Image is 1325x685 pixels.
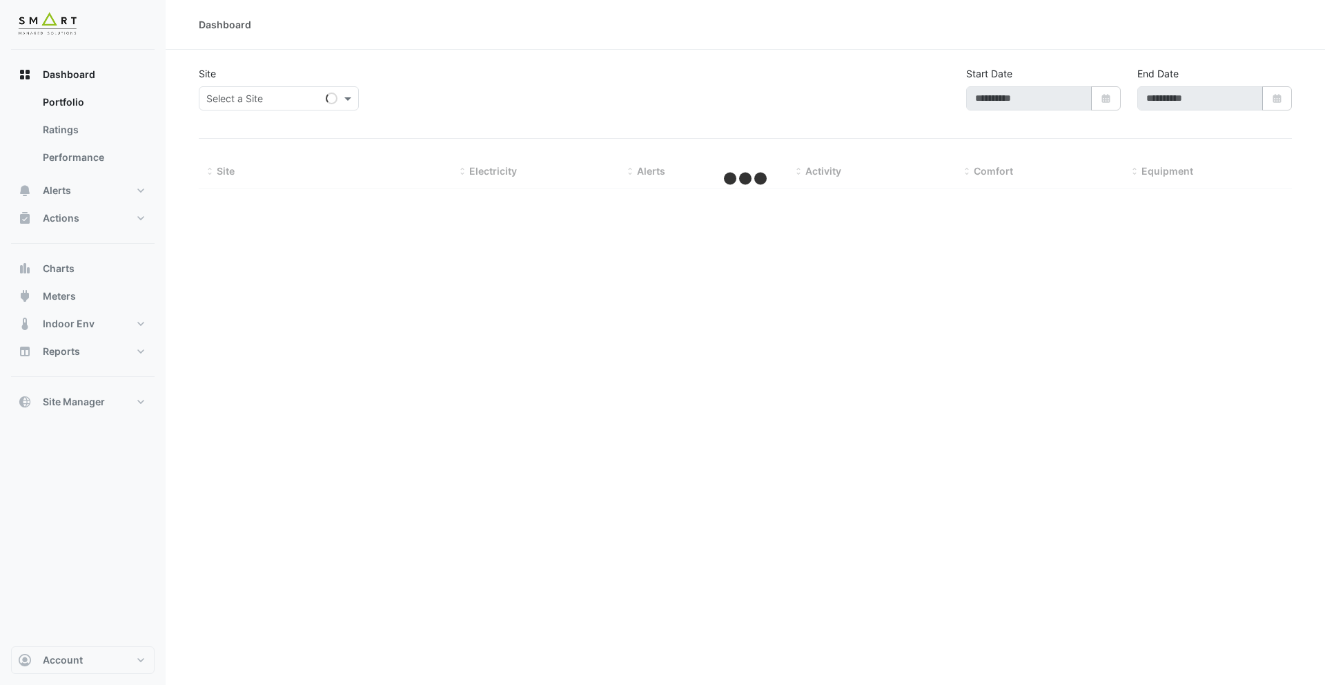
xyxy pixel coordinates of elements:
[43,317,95,331] span: Indoor Env
[17,11,79,39] img: Company Logo
[18,184,32,197] app-icon: Alerts
[43,184,71,197] span: Alerts
[11,255,155,282] button: Charts
[11,88,155,177] div: Dashboard
[974,165,1013,177] span: Comfort
[18,289,32,303] app-icon: Meters
[11,282,155,310] button: Meters
[11,204,155,232] button: Actions
[43,211,79,225] span: Actions
[18,68,32,81] app-icon: Dashboard
[43,345,80,358] span: Reports
[43,289,76,303] span: Meters
[43,653,83,667] span: Account
[637,165,665,177] span: Alerts
[469,165,517,177] span: Electricity
[43,395,105,409] span: Site Manager
[11,388,155,416] button: Site Manager
[18,211,32,225] app-icon: Actions
[11,177,155,204] button: Alerts
[217,165,235,177] span: Site
[11,310,155,338] button: Indoor Env
[18,395,32,409] app-icon: Site Manager
[11,338,155,365] button: Reports
[966,66,1012,81] label: Start Date
[18,317,32,331] app-icon: Indoor Env
[1137,66,1179,81] label: End Date
[32,144,155,171] a: Performance
[18,345,32,358] app-icon: Reports
[32,116,155,144] a: Ratings
[32,88,155,116] a: Portfolio
[1141,165,1193,177] span: Equipment
[43,68,95,81] span: Dashboard
[199,66,216,81] label: Site
[11,646,155,674] button: Account
[199,17,251,32] div: Dashboard
[805,165,841,177] span: Activity
[11,61,155,88] button: Dashboard
[43,262,75,276] span: Charts
[18,262,32,276] app-icon: Charts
